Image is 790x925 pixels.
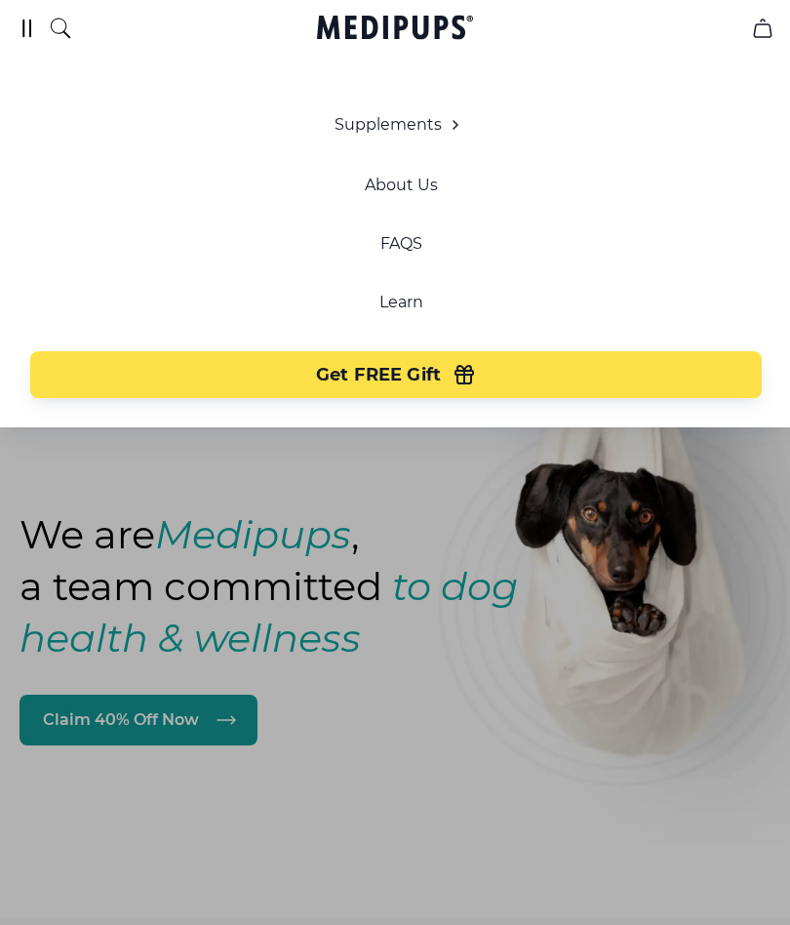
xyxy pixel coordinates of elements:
button: burger-menu [16,17,39,40]
button: search [49,4,72,53]
span: Get FREE Gift [316,364,441,386]
span: Supplements [335,115,442,135]
button: Get FREE Gift [30,351,762,398]
a: Learn [379,293,423,312]
button: Supplements [335,113,467,137]
a: Medipups [317,13,473,46]
button: cart [739,5,786,52]
a: About Us [365,176,438,195]
a: FAQS [380,234,422,254]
